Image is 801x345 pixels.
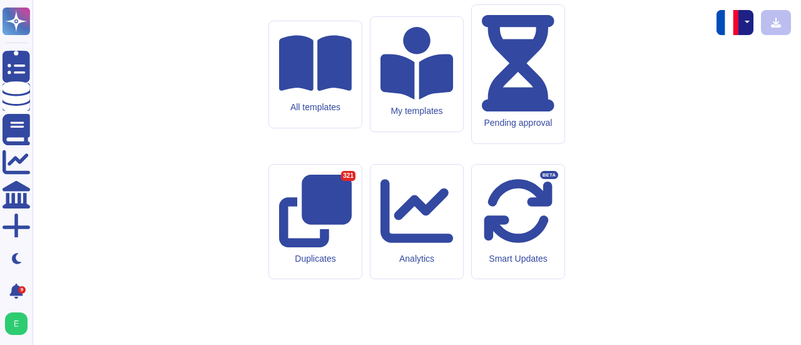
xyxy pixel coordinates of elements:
[540,171,558,180] div: BETA
[482,118,554,128] div: Pending approval
[380,254,453,264] div: Analytics
[380,106,453,116] div: My templates
[279,102,352,113] div: All templates
[3,310,36,337] button: user
[18,286,26,294] div: 9
[717,10,742,35] img: fr
[279,254,352,264] div: Duplicates
[482,254,554,264] div: Smart Updates
[341,171,355,181] div: 321
[5,312,28,335] img: user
